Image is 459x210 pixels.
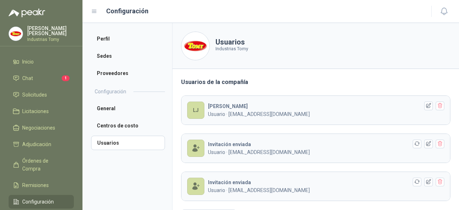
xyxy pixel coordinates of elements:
[9,104,74,118] a: Licitaciones
[22,198,54,206] span: Configuración
[22,181,49,189] span: Remisiones
[62,75,70,81] span: 1
[9,88,74,102] a: Solicitudes
[181,78,450,87] h3: Usuarios de la compañía
[208,179,251,185] b: Invitación enviada
[9,195,74,209] a: Configuración
[208,186,419,194] p: Usuario · [EMAIL_ADDRESS][DOMAIN_NAME]
[9,137,74,151] a: Adjudicación
[22,74,33,82] span: Chat
[216,39,248,45] h1: Usuarios
[187,102,204,119] div: LJ
[208,148,419,156] p: Usuario · [EMAIL_ADDRESS][DOMAIN_NAME]
[9,55,74,69] a: Inicio
[9,154,74,176] a: Órdenes de Compra
[208,103,248,109] b: [PERSON_NAME]
[91,32,165,46] a: Perfil
[9,9,45,17] img: Logo peakr
[91,136,165,150] a: Usuarios
[91,49,165,63] a: Sedes
[216,45,248,52] p: Industrias Tomy
[9,178,74,192] a: Remisiones
[91,118,165,133] a: Centros de costo
[22,58,34,66] span: Inicio
[22,107,49,115] span: Licitaciones
[22,140,51,148] span: Adjudicación
[208,141,251,147] b: Invitación enviada
[106,6,148,16] h1: Configuración
[9,71,74,85] a: Chat1
[9,27,23,41] img: Company Logo
[27,26,74,36] p: [PERSON_NAME] [PERSON_NAME]
[91,101,165,116] a: General
[91,66,165,80] a: Proveedores
[181,32,209,60] img: Company Logo
[22,157,67,173] span: Órdenes de Compra
[95,88,126,95] h2: Configuración
[22,91,47,99] span: Solicitudes
[27,37,74,42] p: Industrias Tomy
[22,124,55,132] span: Negociaciones
[9,121,74,135] a: Negociaciones
[208,110,419,118] p: Usuario · [EMAIL_ADDRESS][DOMAIN_NAME]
